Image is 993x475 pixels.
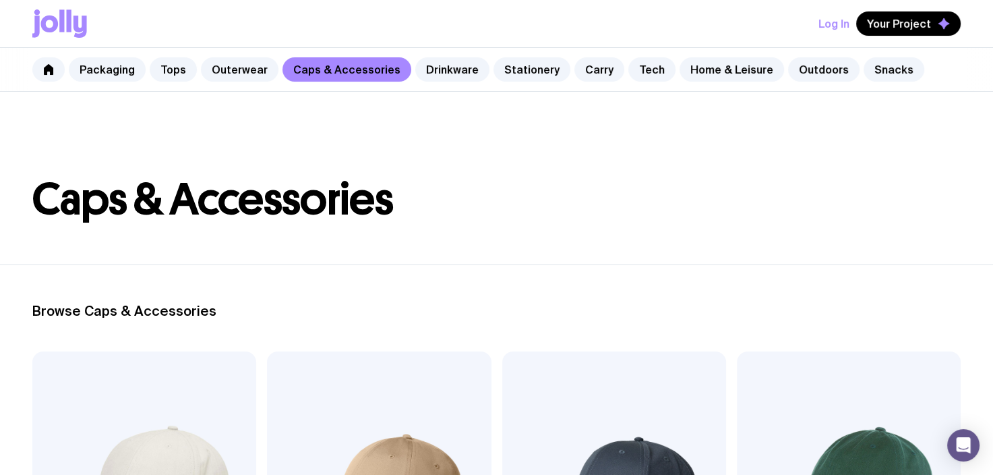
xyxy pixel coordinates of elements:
[867,17,931,30] span: Your Project
[32,303,961,319] h2: Browse Caps & Accessories
[788,57,860,82] a: Outdoors
[864,57,924,82] a: Snacks
[947,429,980,462] div: Open Intercom Messenger
[628,57,675,82] a: Tech
[680,57,784,82] a: Home & Leisure
[69,57,146,82] a: Packaging
[282,57,411,82] a: Caps & Accessories
[201,57,278,82] a: Outerwear
[32,178,961,221] h1: Caps & Accessories
[856,11,961,36] button: Your Project
[818,11,849,36] button: Log In
[150,57,197,82] a: Tops
[574,57,624,82] a: Carry
[493,57,570,82] a: Stationery
[415,57,489,82] a: Drinkware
